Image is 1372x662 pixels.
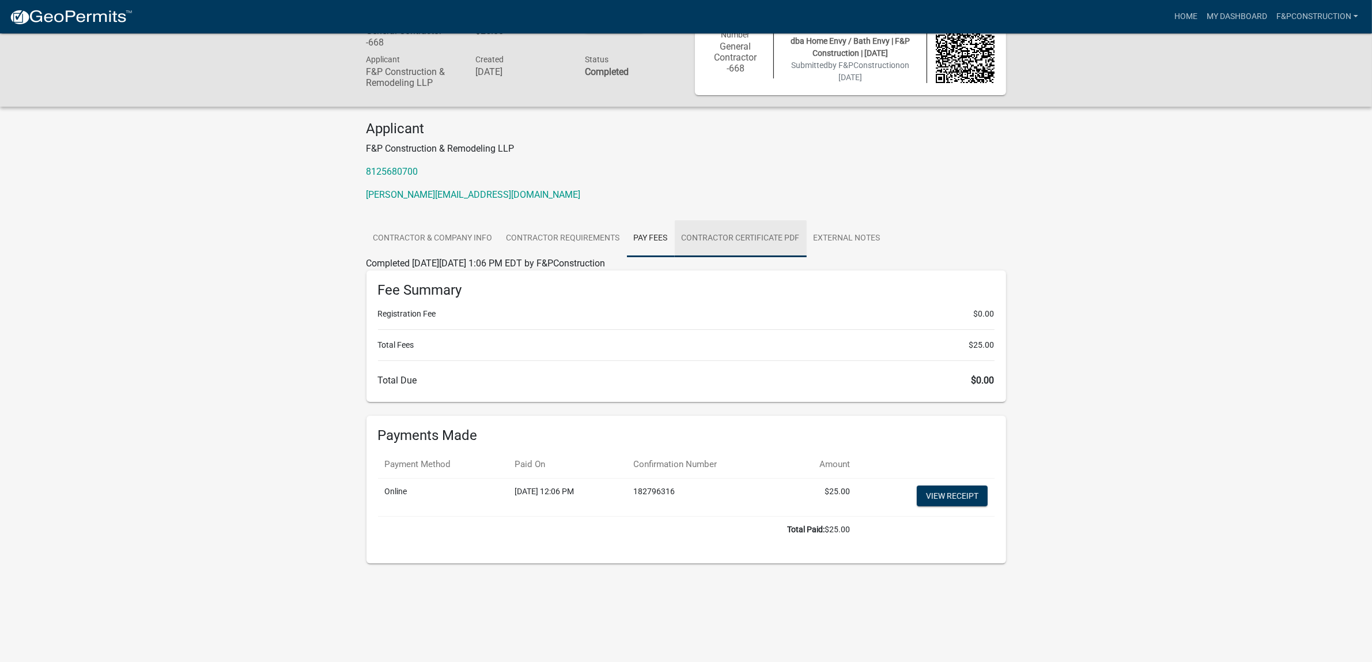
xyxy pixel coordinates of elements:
[366,189,581,200] a: [PERSON_NAME][EMAIL_ADDRESS][DOMAIN_NAME]
[969,339,995,351] span: $25.00
[475,66,568,77] h6: [DATE]
[366,220,500,257] a: Contractor & Company Info
[378,478,508,516] td: Online
[972,375,995,386] span: $0.00
[378,516,857,543] td: $25.00
[585,55,608,64] span: Status
[366,55,400,64] span: Applicant
[974,308,995,320] span: $0.00
[721,30,750,39] span: Number
[378,282,995,299] h6: Fee Summary
[378,375,995,386] h6: Total Due
[475,55,504,64] span: Created
[784,24,916,58] span: F&P Construction & Remodeling, LLP dba Home Envy / Bath Envy | F&P Construction | [DATE]
[675,220,807,257] a: Contractor Certificate PDF
[785,451,857,478] th: Amount
[585,66,629,77] strong: Completed
[828,61,900,70] span: by F&PConstruction
[785,478,857,516] td: $25.00
[706,41,765,74] h6: General Contractor -668
[1202,6,1272,28] a: My Dashboard
[508,478,626,516] td: [DATE] 12:06 PM
[787,525,825,534] b: Total Paid:
[366,121,1006,137] h4: Applicant
[508,451,626,478] th: Paid On
[1170,6,1202,28] a: Home
[1272,6,1363,28] a: F&PConstruction
[807,220,887,257] a: External Notes
[378,339,995,351] li: Total Fees
[366,166,418,177] a: 8125680700
[627,220,675,257] a: Pay Fees
[366,25,459,47] h6: General Contractor -668
[626,478,784,516] td: 182796316
[917,486,988,506] a: View receipt
[791,61,909,82] span: Submitted on [DATE]
[366,142,1006,156] p: F&P Construction & Remodeling LLP
[378,451,508,478] th: Payment Method
[366,258,606,269] span: Completed [DATE][DATE] 1:06 PM EDT by F&PConstruction
[500,220,627,257] a: Contractor Requirements
[936,24,995,83] img: QR code
[626,451,784,478] th: Confirmation Number
[378,427,995,444] h6: Payments Made
[366,66,459,88] h6: F&P Construction & Remodeling LLP
[378,308,995,320] li: Registration Fee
